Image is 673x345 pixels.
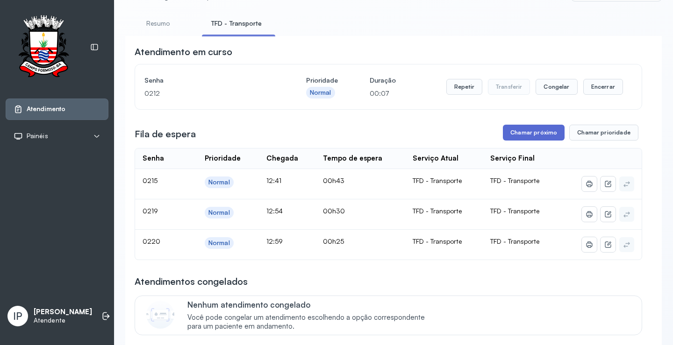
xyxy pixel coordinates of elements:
[208,209,230,217] div: Normal
[135,127,196,141] h3: Fila de espera
[413,207,475,215] div: TFD - Transporte
[34,308,92,317] p: [PERSON_NAME]
[266,207,283,215] span: 12:54
[490,237,539,245] span: TFD - Transporte
[536,79,577,95] button: Congelar
[488,79,530,95] button: Transferir
[146,301,174,329] img: Imagem de CalloutCard
[208,239,230,247] div: Normal
[413,237,475,246] div: TFD - Transporte
[205,154,241,163] div: Prioridade
[125,16,191,31] a: Resumo
[446,79,482,95] button: Repetir
[27,105,65,113] span: Atendimento
[310,89,331,97] div: Normal
[135,275,248,288] h3: Atendimentos congelados
[413,154,458,163] div: Serviço Atual
[490,176,539,184] span: TFD - Transporte
[323,237,344,245] span: 00h25
[569,125,638,141] button: Chamar prioridade
[370,74,396,87] h4: Duração
[306,74,338,87] h4: Prioridade
[202,16,272,31] a: TFD - Transporte
[583,79,623,95] button: Encerrar
[208,178,230,186] div: Normal
[323,176,344,184] span: 00h43
[266,154,298,163] div: Chegada
[413,176,475,185] div: TFD - Transporte
[187,300,435,310] p: Nenhum atendimento congelado
[143,154,164,163] div: Senha
[503,125,565,141] button: Chamar próximo
[144,87,274,100] p: 0212
[14,105,100,114] a: Atendimento
[143,176,158,184] span: 0215
[34,317,92,324] p: Atendente
[10,15,77,80] img: Logotipo do estabelecimento
[370,87,396,100] p: 00:07
[143,207,158,215] span: 0219
[144,74,274,87] h4: Senha
[143,237,160,245] span: 0220
[135,45,232,58] h3: Atendimento em curso
[490,207,539,215] span: TFD - Transporte
[187,313,435,331] span: Você pode congelar um atendimento escolhendo a opção correspondente para um paciente em andamento.
[266,176,281,184] span: 12:41
[323,154,382,163] div: Tempo de espera
[27,132,48,140] span: Painéis
[490,154,535,163] div: Serviço Final
[323,207,345,215] span: 00h30
[266,237,283,245] span: 12:59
